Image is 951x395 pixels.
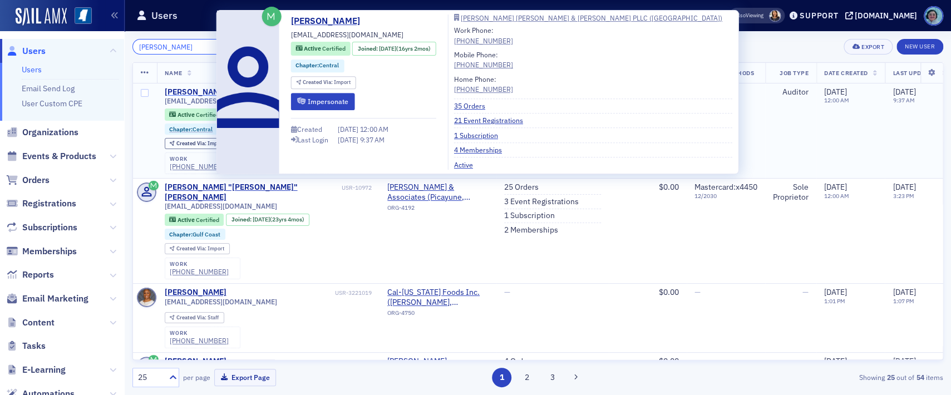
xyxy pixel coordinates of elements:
div: Created Via: Import [291,76,356,89]
span: — [504,287,510,297]
a: Active Certified [295,45,345,53]
a: 35 Orders [454,101,494,111]
a: Memberships [6,245,77,258]
span: Chapter : [295,61,319,69]
a: Content [6,317,55,329]
button: [DOMAIN_NAME] [845,12,921,19]
span: Orders [22,174,50,186]
div: Created [297,127,322,133]
span: Profile [924,6,943,26]
div: [PHONE_NUMBER] [170,337,229,345]
span: Content [22,317,55,329]
a: [PERSON_NAME] [291,14,368,28]
div: Staff [176,315,219,321]
span: Mastercard : x4450 [694,182,757,192]
a: Active [454,160,481,170]
div: work [170,261,229,268]
span: Events & Products [22,150,96,162]
a: [PHONE_NUMBER] [170,162,229,171]
time: 1:07 PM [893,297,914,305]
span: Registrations [22,197,76,210]
a: [PHONE_NUMBER] [170,268,229,276]
a: [PERSON_NAME] & Associates (Picayune, [GEOGRAPHIC_DATA]) [387,182,489,202]
div: [DOMAIN_NAME] [855,11,917,21]
div: Last Login [298,137,328,143]
span: — [802,356,809,366]
span: [DATE] [338,135,360,144]
div: Import [176,246,224,252]
span: $0.00 [659,287,679,297]
a: View Homepage [67,7,92,26]
a: [PERSON_NAME] ([GEOGRAPHIC_DATA]) [387,357,489,376]
span: — [694,287,701,297]
a: Users [6,45,46,57]
span: [EMAIL_ADDRESS][DOMAIN_NAME] [165,298,277,306]
button: Impersonate [291,93,355,110]
time: 9:37 AM [893,96,914,104]
a: Email Send Log [22,83,75,93]
span: [EMAIL_ADDRESS][DOMAIN_NAME] [165,97,277,105]
img: SailAMX [75,7,92,24]
div: Joined: 2009-06-01 00:00:00 [352,42,436,56]
div: Support [800,11,838,21]
div: Also [735,12,746,19]
a: 21 Event Registrations [454,115,531,125]
span: [DATE] [379,45,396,52]
time: 3:23 PM [893,192,914,200]
span: Created Via : [303,78,334,86]
span: Users [22,45,46,57]
div: Chapter: [165,229,226,240]
a: 1 Subscription [504,211,555,221]
div: Sole Proprietor [773,182,809,202]
span: Reports [22,269,54,281]
span: Cal-Maine Foods Inc. (Jackson, MS) [387,288,489,307]
span: Chapter : [169,230,193,238]
span: [DATE] [893,87,915,97]
span: Job Type [780,69,809,77]
span: Noma Burge [769,10,781,22]
span: [DATE] [893,356,915,366]
a: E-Learning [6,364,66,376]
a: [PHONE_NUMBER] [454,60,513,70]
div: Created Via: Import [165,243,230,255]
span: [EMAIL_ADDRESS][DOMAIN_NAME] [291,29,403,39]
a: Active Certified [169,216,219,223]
span: [DATE] [824,287,847,297]
a: SailAMX [16,8,67,26]
span: — [802,287,809,297]
div: Showing out of items [681,372,943,382]
span: Name [165,69,183,77]
a: [PERSON_NAME] "[PERSON_NAME]" [PERSON_NAME] [165,182,340,202]
h1: Users [151,9,178,22]
span: 12:00 AM [360,125,388,134]
a: 1 Subscription [454,130,506,140]
a: [PERSON_NAME] [PERSON_NAME] & [PERSON_NAME] PLLC ([GEOGRAPHIC_DATA]) [454,14,732,21]
div: Work Phone: [454,25,513,46]
span: $0.00 [659,182,679,192]
span: [DATE] [824,87,847,97]
span: [EMAIL_ADDRESS][DOMAIN_NAME] [165,202,277,210]
span: Certified [196,216,219,224]
a: Organizations [6,126,78,139]
div: USR-13932 [228,358,372,366]
button: 2 [518,368,537,387]
span: Active [304,45,322,52]
a: Events & Products [6,150,96,162]
div: USR-3221019 [228,289,372,297]
a: [PERSON_NAME] [165,87,226,97]
div: Active: Active: Certified [291,42,351,56]
input: Search… [132,39,239,55]
a: Users [22,65,42,75]
a: [PERSON_NAME] [165,288,226,298]
a: Subscriptions [6,221,77,234]
span: Created Via : [176,245,208,252]
div: Import [176,141,224,147]
a: 2 Memberships [504,225,558,235]
span: Last Updated [893,69,936,77]
time: 12:00 AM [824,96,849,104]
span: Active [178,216,196,224]
time: 12:00 AM [824,192,849,200]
